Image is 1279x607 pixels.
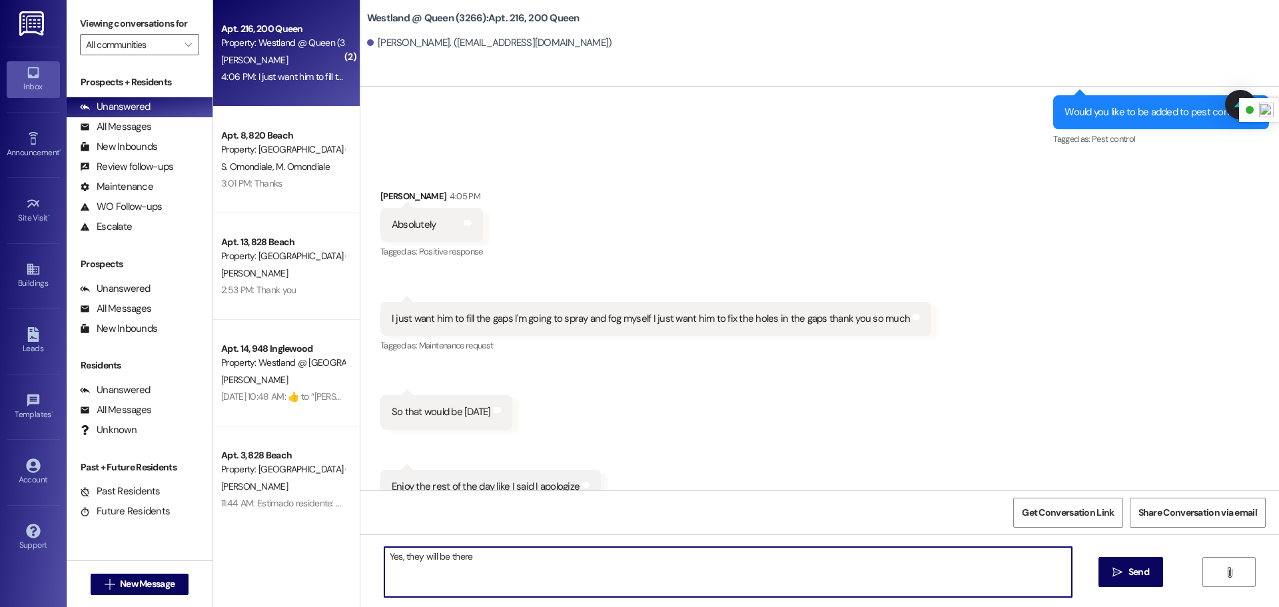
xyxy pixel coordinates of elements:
[380,189,483,208] div: [PERSON_NAME]
[1053,129,1269,149] div: Tagged as:
[80,180,153,194] div: Maintenance
[67,358,213,372] div: Residents
[80,220,132,234] div: Escalate
[105,579,115,590] i: 
[221,267,288,279] span: [PERSON_NAME]
[221,462,344,476] div: Property: [GEOGRAPHIC_DATA] ([STREET_ADDRESS]) (3280)
[221,390,810,402] div: [DATE] 10:48 AM: ​👍​ to “ [PERSON_NAME] (Westland @ [GEOGRAPHIC_DATA] (3272)): I am still waiting...
[80,140,157,154] div: New Inbounds
[80,383,151,397] div: Unanswered
[7,389,60,425] a: Templates •
[1013,498,1122,528] button: Get Conversation Link
[7,454,60,490] a: Account
[392,312,910,326] div: I just want him to fill the gaps I'm going to spray and fog myself I just want him to fix the hol...
[51,408,53,417] span: •
[380,336,931,355] div: Tagged as:
[86,34,178,55] input: All communities
[221,342,344,356] div: Apt. 14, 948 Inglewood
[221,235,344,249] div: Apt. 13, 828 Beach
[80,120,151,134] div: All Messages
[221,36,344,50] div: Property: Westland @ Queen (3266)
[80,13,199,34] label: Viewing conversations for
[7,193,60,229] a: Site Visit •
[419,246,483,257] span: Positive response
[221,54,288,66] span: [PERSON_NAME]
[80,322,157,336] div: New Inbounds
[80,100,151,114] div: Unanswered
[384,547,1072,597] textarea: Yes, they will be there
[221,143,344,157] div: Property: [GEOGRAPHIC_DATA] ([STREET_ADDRESS]) (3392)
[419,340,494,351] span: Maintenance request
[7,258,60,294] a: Buildings
[91,574,189,595] button: New Message
[392,405,491,419] div: So that would be [DATE]
[67,257,213,271] div: Prospects
[80,282,151,296] div: Unanswered
[392,480,580,494] div: Enjoy the rest of the day like I said I apologize
[1138,506,1257,520] span: Share Conversation via email
[221,356,344,370] div: Property: Westland @ [GEOGRAPHIC_DATA] (3272)
[7,520,60,556] a: Support
[80,302,151,316] div: All Messages
[1098,557,1163,587] button: Send
[120,577,175,591] span: New Message
[80,403,151,417] div: All Messages
[1022,506,1114,520] span: Get Conversation Link
[1130,498,1266,528] button: Share Conversation via email
[276,161,330,173] span: M. Omondiale
[7,61,60,97] a: Inbox
[80,484,161,498] div: Past Residents
[221,22,344,36] div: Apt. 216, 200 Queen
[80,160,173,174] div: Review follow-ups
[221,374,288,386] span: [PERSON_NAME]
[221,284,296,296] div: 2:53 PM: Thank you
[221,71,735,83] div: 4:06 PM: I just want him to fill the gaps I'm going to spray and fog myself I just want him to fi...
[1128,565,1149,579] span: Send
[1112,567,1122,578] i: 
[67,460,213,474] div: Past + Future Residents
[367,36,612,50] div: [PERSON_NAME]. ([EMAIL_ADDRESS][DOMAIN_NAME])
[80,504,170,518] div: Future Residents
[80,423,137,437] div: Unknown
[446,189,480,203] div: 4:05 PM
[48,211,50,221] span: •
[221,161,276,173] span: S. Omondiale
[221,177,282,189] div: 3:01 PM: Thanks
[392,218,436,232] div: Absolutely
[221,448,344,462] div: Apt. 3, 828 Beach
[19,11,47,36] img: ResiDesk Logo
[380,242,483,261] div: Tagged as:
[59,146,61,155] span: •
[367,11,580,25] b: Westland @ Queen (3266): Apt. 216, 200 Queen
[67,75,213,89] div: Prospects + Residents
[1224,567,1234,578] i: 
[221,249,344,263] div: Property: [GEOGRAPHIC_DATA] ([STREET_ADDRESS]) (3280)
[185,39,192,50] i: 
[221,480,288,492] span: [PERSON_NAME]
[80,200,162,214] div: WO Follow-ups
[1065,105,1248,119] div: Would you like to be added to pest control?
[221,129,344,143] div: Apt. 8, 820 Beach
[7,323,60,359] a: Leads
[1092,133,1135,145] span: Pest control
